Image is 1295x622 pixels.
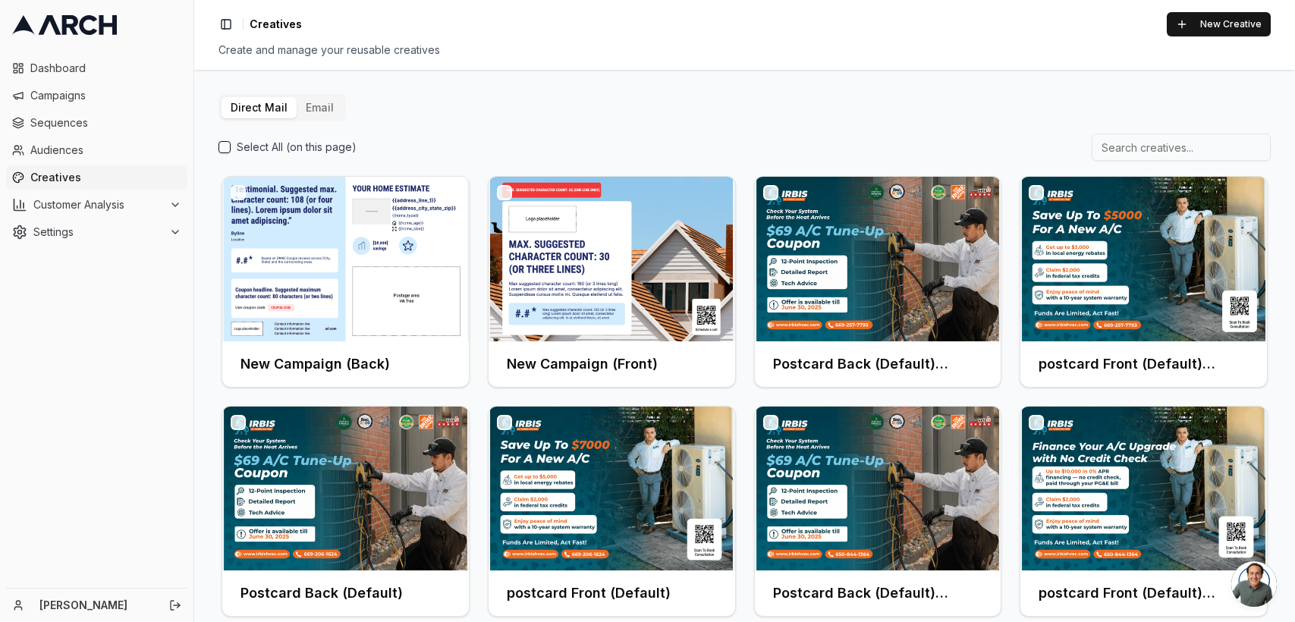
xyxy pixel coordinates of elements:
[39,598,152,613] a: [PERSON_NAME]
[33,225,163,240] span: Settings
[6,56,187,80] a: Dashboard
[1039,353,1249,375] h3: postcard Front (Default) (Copy)
[1020,407,1267,571] img: Front creative for postcard Front (Default) (Copy) (Copy)
[755,407,1001,571] img: Front creative for Postcard Back (Default) (Copy) (Copy)
[1231,561,1277,607] div: Open chat
[1039,583,1249,604] h3: postcard Front (Default) (Copy) (Copy)
[6,83,187,108] a: Campaigns
[297,97,343,118] button: Email
[6,193,187,217] button: Customer Analysis
[773,353,983,375] h3: Postcard Back (Default) (Copy)
[240,353,390,375] h3: New Campaign (Back)
[507,583,671,604] h3: postcard Front (Default)
[237,140,357,155] label: Select All (on this page)
[250,17,302,32] span: Creatives
[165,595,186,616] button: Log out
[218,42,1271,58] div: Create and manage your reusable creatives
[222,407,469,571] img: Front creative for Postcard Back (Default)
[1167,12,1271,36] button: New Creative
[6,165,187,190] a: Creatives
[755,177,1001,341] img: Front creative for Postcard Back (Default) (Copy)
[222,97,297,118] button: Direct Mail
[6,220,187,244] button: Settings
[1020,177,1267,341] img: Front creative for postcard Front (Default) (Copy)
[250,17,302,32] nav: breadcrumb
[30,170,181,185] span: Creatives
[6,138,187,162] a: Audiences
[6,111,187,135] a: Sequences
[30,88,181,103] span: Campaigns
[240,583,403,604] h3: Postcard Back (Default)
[30,61,181,76] span: Dashboard
[30,115,181,130] span: Sequences
[489,177,735,341] img: Front creative for New Campaign (Front)
[33,197,163,212] span: Customer Analysis
[507,353,658,375] h3: New Campaign (Front)
[30,143,181,158] span: Audiences
[1092,134,1271,161] input: Search creatives...
[489,407,735,571] img: Front creative for postcard Front (Default)
[222,177,469,341] img: Front creative for New Campaign (Back)
[773,583,983,604] h3: Postcard Back (Default) (Copy) (Copy)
